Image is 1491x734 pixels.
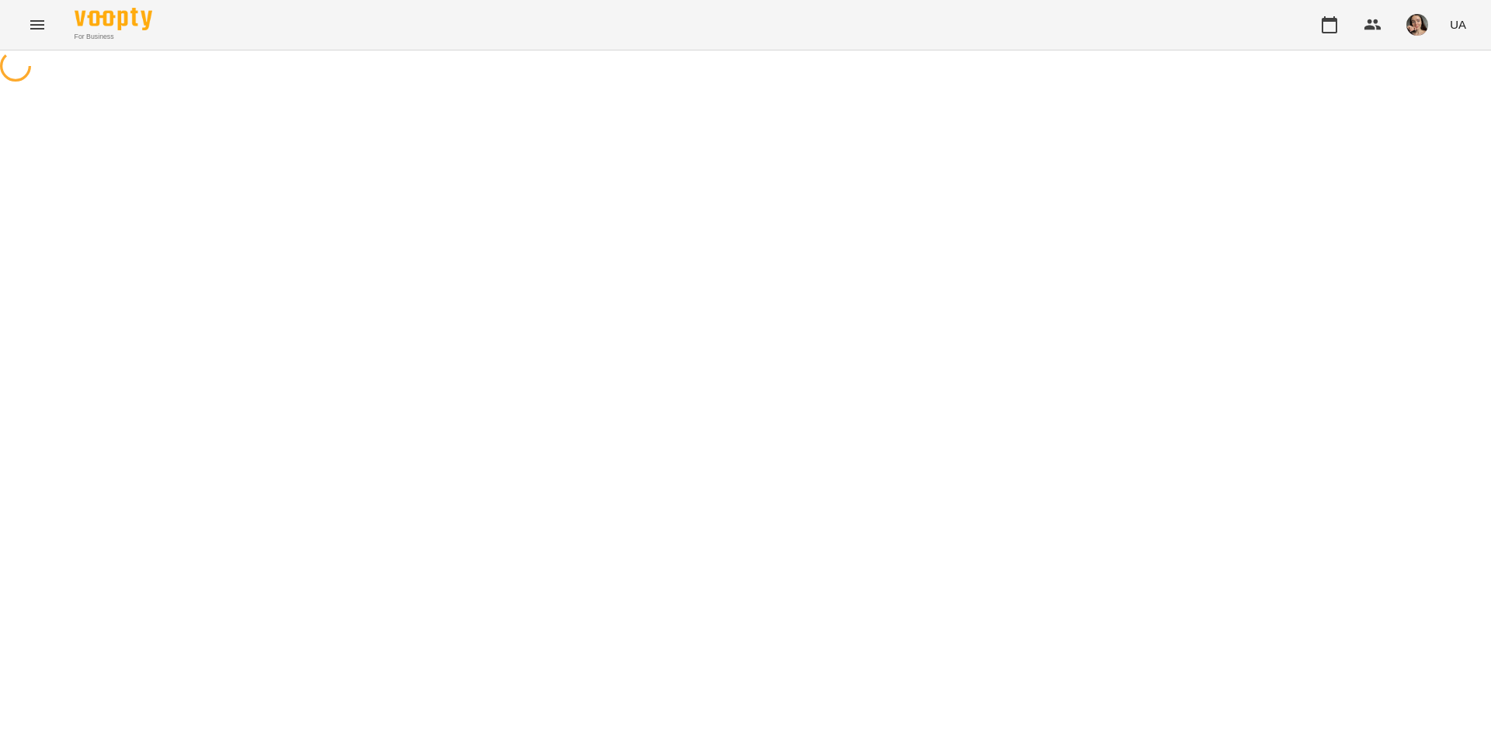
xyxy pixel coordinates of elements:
img: aaa0aa5797c5ce11638e7aad685b53dd.jpeg [1406,14,1428,36]
img: Voopty Logo [75,8,152,30]
span: UA [1450,16,1466,33]
button: UA [1444,10,1472,39]
span: For Business [75,32,152,42]
button: Menu [19,6,56,43]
